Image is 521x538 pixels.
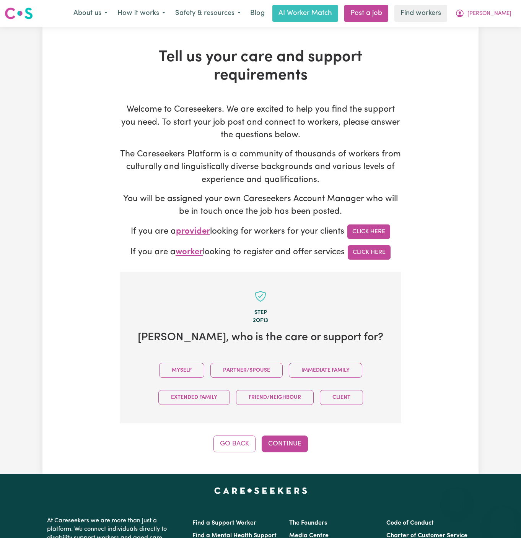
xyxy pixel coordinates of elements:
a: AI Worker Match [272,5,338,22]
a: Find workers [394,5,447,22]
div: 2 of 13 [132,317,389,325]
button: Immediate Family [289,363,362,378]
span: [PERSON_NAME] [467,10,511,18]
button: My Account [450,5,516,21]
div: Step [132,309,389,317]
p: If you are a looking for workers for your clients [120,224,401,239]
p: The Careseekers Platform is a community of thousands of workers from culturally and linguisticall... [120,148,401,187]
p: If you are a looking to register and offer services [120,245,401,260]
button: Friend/Neighbour [236,390,314,405]
iframe: Close message [449,489,465,504]
p: You will be assigned your own Careseekers Account Manager who will be in touch once the job has b... [120,193,401,218]
button: Extended Family [158,390,230,405]
button: Go Back [213,436,256,452]
button: Myself [159,363,204,378]
a: The Founders [289,520,327,526]
button: Safety & resources [170,5,246,21]
iframe: Button to launch messaging window [490,507,515,532]
a: Careseekers home page [214,488,307,494]
a: Blog [246,5,269,22]
p: Welcome to Careseekers. We are excited to help you find the support you need. To start your job p... [120,103,401,142]
a: Careseekers logo [5,5,33,22]
a: Code of Conduct [386,520,434,526]
a: Click Here [347,224,390,239]
button: How it works [112,5,170,21]
img: Careseekers logo [5,7,33,20]
span: provider [176,227,210,236]
button: Partner/Spouse [210,363,283,378]
a: Find a Support Worker [192,520,256,526]
h2: [PERSON_NAME] , who is the care or support for? [132,331,389,345]
a: Click Here [348,245,391,260]
span: worker [176,248,203,257]
button: Continue [262,436,308,452]
button: Client [320,390,363,405]
button: About us [68,5,112,21]
h1: Tell us your care and support requirements [120,48,401,85]
a: Post a job [344,5,388,22]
